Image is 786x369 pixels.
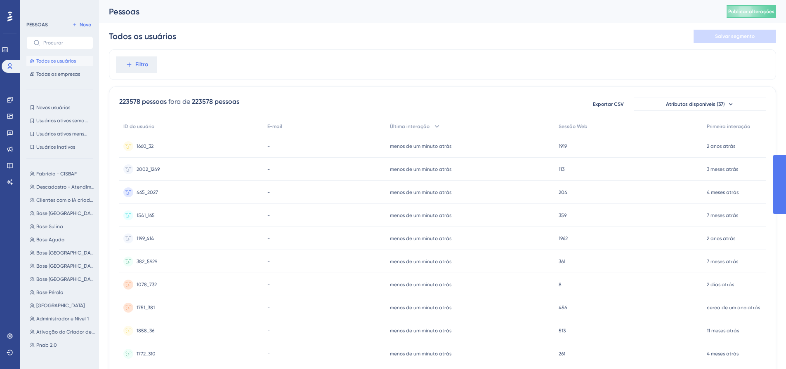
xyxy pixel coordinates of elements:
font: 1751_381 [137,305,155,311]
font: Todos os usuários [109,31,176,41]
font: Base [GEOGRAPHIC_DATA] [36,210,97,216]
font: - [267,282,270,287]
font: - [267,305,270,311]
font: 513 [559,328,566,334]
button: Publicar alterações [727,5,776,18]
font: menos de um minuto atrás [390,282,451,287]
font: PESSOAS [26,22,48,28]
font: Usuários ativos mensais [36,131,91,137]
font: Primeira interação [707,124,750,129]
font: 4 meses atrás [707,189,739,195]
button: Novos usuários [26,103,93,112]
font: Atributos disponíveis (37) [666,101,725,107]
font: - [267,259,270,264]
button: Base Pérola [26,287,98,297]
font: Ativação do Criador de Documentos com IA [36,329,139,335]
font: Usuários ativos semanais [36,118,94,124]
button: Base Sulina [26,222,98,231]
font: Usuários inativos [36,144,75,150]
font: menos de um minuto atrás [390,259,451,264]
font: [GEOGRAPHIC_DATA] [36,303,85,308]
font: 1962 [559,236,568,241]
font: 1660_32 [137,143,153,149]
font: 7 meses atrás [707,213,738,218]
font: Clientes com o IA criador de documentos ativos: [36,197,149,203]
font: Exportar CSV [593,101,624,107]
input: Procurar [43,40,86,46]
font: ID do usuário [123,124,154,129]
font: Pessoas [109,7,139,16]
font: 359 [559,213,566,218]
font: menos de um minuto atrás [390,166,451,172]
font: Base [GEOGRAPHIC_DATA] [36,250,97,256]
font: 361 [559,259,565,264]
font: - [267,166,270,172]
font: 223578 [119,98,140,105]
button: Salvar segmento [694,30,776,43]
font: 223578 [192,98,213,105]
font: 1772_310 [137,351,156,357]
font: menos de um minuto atrás [390,189,451,195]
button: Todas as empresas [26,69,93,79]
font: 382_5929 [137,259,157,264]
font: Todas as empresas [36,71,80,77]
font: Salvar segmento [715,33,755,39]
button: Atributos disponíveis (37) [634,98,766,111]
font: 2 anos atrás [707,236,735,241]
button: Descadastro - Atendimento automático IA Whatsapp [26,182,98,192]
font: 465_2027 [137,189,158,195]
font: Novo [80,22,91,28]
font: Publicar alterações [728,9,774,14]
font: 4 meses atrás [707,351,739,357]
font: menos de um minuto atrás [390,328,451,334]
font: Sessão Web [559,124,588,129]
font: - [267,189,270,195]
font: menos de um minuto atrás [390,143,451,149]
button: Ativação do Criador de Documentos com IA [26,327,98,337]
font: pessoas [142,98,167,105]
button: Base [GEOGRAPHIC_DATA] [26,248,98,258]
font: 1078_732 [137,282,157,287]
font: - [267,328,270,334]
button: Usuários inativos [26,142,93,152]
font: 204 [559,189,567,195]
font: 113 [559,166,564,172]
button: Usuários ativos mensais [26,129,93,139]
font: Base [GEOGRAPHIC_DATA] [36,263,97,269]
font: 1199_414 [137,236,154,241]
font: 261 [559,351,565,357]
font: pessoas [215,98,239,105]
font: 2 dias atrás [707,282,734,287]
font: Base Sulina [36,224,63,229]
font: menos de um minuto atrás [390,213,451,218]
font: Última interação [390,124,430,129]
button: Exportar CSV [588,98,629,111]
font: 11 meses atrás [707,328,739,334]
button: Pnab 2.0 [26,340,98,350]
button: Clientes com o IA criador de documentos ativos: [26,195,98,205]
font: - [267,351,270,357]
font: 1858_36 [137,328,154,334]
font: - [267,213,270,218]
button: Administrador e Nível 1 [26,314,98,324]
font: 8 [559,282,562,287]
button: Todos os usuários [26,56,93,66]
font: Base [GEOGRAPHIC_DATA] [36,276,97,282]
button: [GEOGRAPHIC_DATA] [26,301,98,311]
font: menos de um minuto atrás [390,351,451,357]
font: cerca de um ano atrás [707,305,760,311]
button: Novo [70,20,93,30]
iframe: UserGuiding AI Assistant Launcher [751,336,776,361]
font: Base Pérola [36,290,64,295]
font: menos de um minuto atrás [390,305,451,311]
font: 1541_165 [137,213,155,218]
font: - [267,143,270,149]
font: 7 meses atrás [707,259,738,264]
font: Filtro [135,61,148,68]
font: 1919 [559,143,567,149]
font: Novos usuários [36,105,70,110]
button: Filtro [116,56,157,73]
button: Base [GEOGRAPHIC_DATA] [26,208,98,218]
font: E-mail [267,124,282,129]
font: 456 [559,305,567,311]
